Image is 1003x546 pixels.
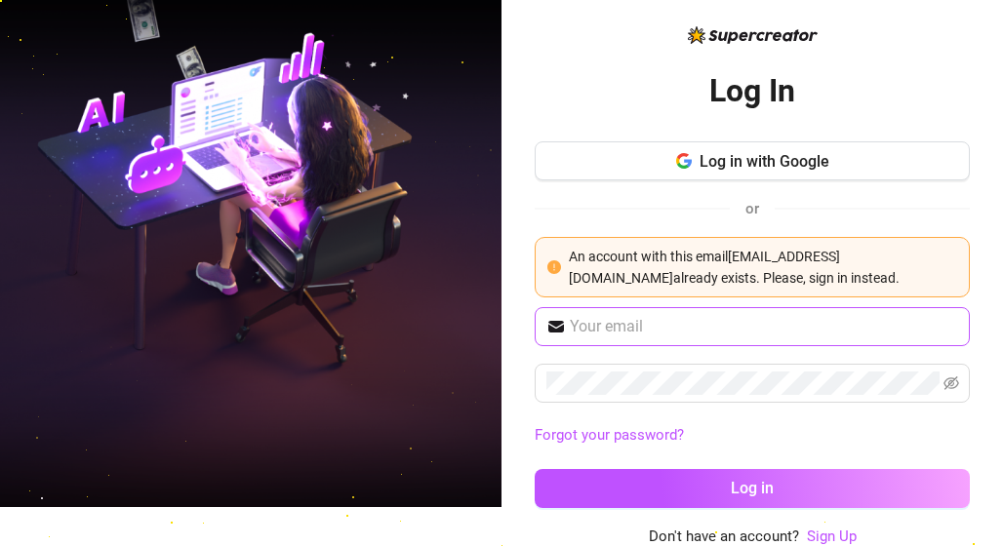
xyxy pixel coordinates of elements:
span: Log in [731,479,774,497]
span: An account with this email [EMAIL_ADDRESS][DOMAIN_NAME] already exists. Please, sign in instead. [569,249,900,286]
a: Forgot your password? [535,424,970,448]
button: Log in with Google [535,141,970,180]
input: Your email [570,315,958,338]
span: exclamation-circle [547,260,561,274]
span: Log in with Google [700,152,829,171]
span: eye-invisible [943,375,959,391]
a: Forgot your password? [535,426,684,444]
span: or [745,200,759,217]
img: logo-BBDzfeDw.svg [688,26,818,44]
button: Log in [535,469,970,508]
a: Sign Up [807,527,857,545]
h2: Log In [709,71,795,111]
